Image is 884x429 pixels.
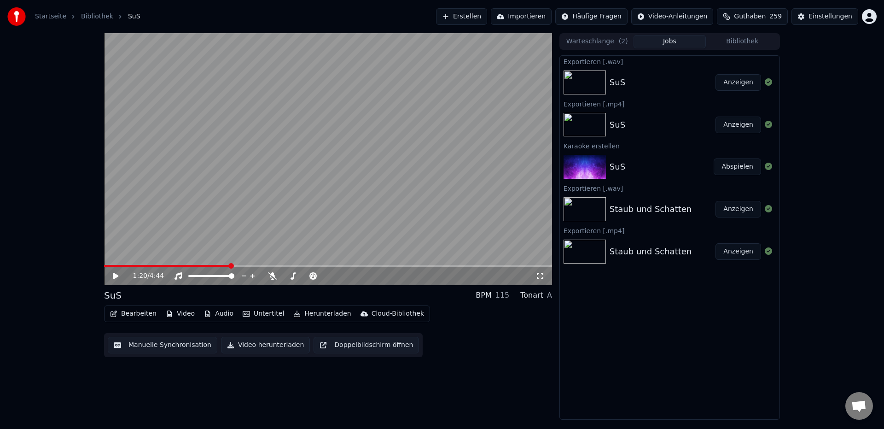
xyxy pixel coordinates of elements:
button: Einstellungen [791,8,858,25]
div: Exportieren [.mp4] [560,225,779,236]
a: Bibliothek [81,12,113,21]
button: Guthaben259 [717,8,788,25]
div: Cloud-Bibliothek [372,309,424,318]
span: 4:44 [150,271,164,281]
button: Erstellen [436,8,487,25]
div: Exportieren [.mp4] [560,98,779,109]
button: Video-Anleitungen [631,8,714,25]
nav: breadcrumb [35,12,140,21]
div: SuS [610,160,625,173]
div: SuS [610,118,625,131]
button: Herunterladen [290,307,355,320]
button: Video herunterladen [221,337,310,353]
button: Anzeigen [715,74,761,91]
button: Jobs [634,35,706,48]
button: Audio [200,307,237,320]
div: SuS [104,289,122,302]
button: Doppelbildschirm öffnen [314,337,419,353]
div: Tonart [520,290,543,301]
div: Staub und Schatten [610,245,692,258]
button: Häufige Fragen [555,8,628,25]
div: Chat öffnen [845,392,873,420]
button: Bearbeiten [106,307,160,320]
span: 259 [769,12,782,21]
div: 115 [495,290,510,301]
span: 1:20 [133,271,147,281]
div: Karaoke erstellen [560,140,779,151]
div: Exportieren [.wav] [560,182,779,194]
button: Anzeigen [715,243,761,260]
button: Abspielen [714,159,761,175]
div: BPM [476,290,491,301]
div: SuS [610,76,625,89]
div: / [133,271,155,281]
span: ( 2 ) [619,37,628,46]
div: A [547,290,552,301]
span: SuS [128,12,140,21]
div: Staub und Schatten [610,203,692,216]
button: Warteschlange [561,35,634,48]
button: Importieren [491,8,552,25]
div: Exportieren [.wav] [560,56,779,67]
div: Einstellungen [808,12,852,21]
button: Video [162,307,198,320]
a: Startseite [35,12,66,21]
button: Untertitel [239,307,288,320]
button: Bibliothek [706,35,779,48]
button: Anzeigen [715,117,761,133]
img: youka [7,7,26,26]
span: Guthaben [734,12,766,21]
button: Manuelle Synchronisation [108,337,217,353]
button: Anzeigen [715,201,761,217]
